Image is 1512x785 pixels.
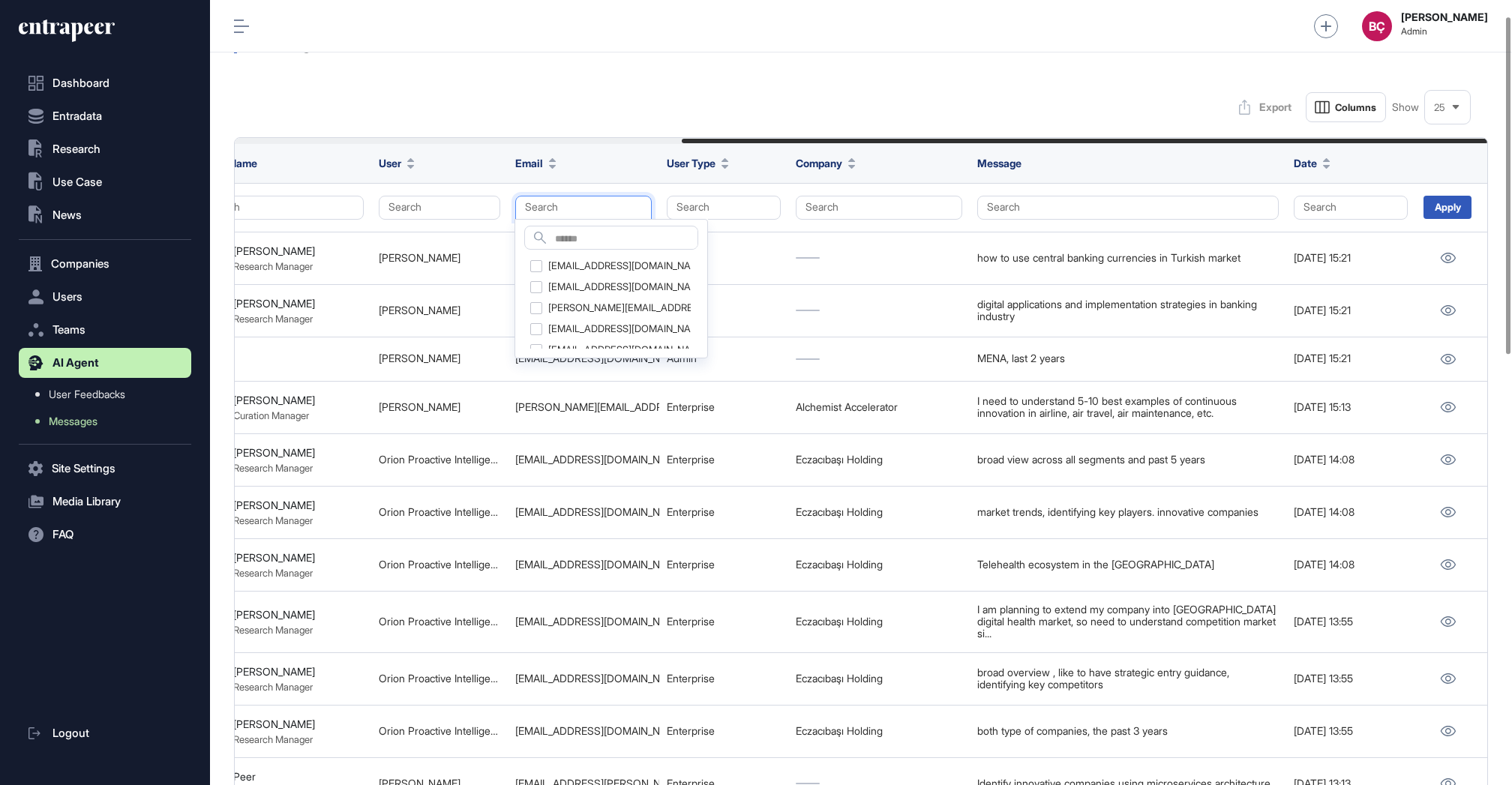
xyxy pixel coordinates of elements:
span: Columns [1335,102,1376,113]
div: [DATE] 14:08 [1294,559,1408,571]
button: Research [19,134,191,164]
a: [PERSON_NAME] [379,400,460,413]
div: [DATE] 15:21 [1294,252,1408,264]
button: Site Settings [19,454,191,484]
div: [PERSON_NAME] [233,244,315,257]
a: Orion Proactive Intelligence Manager Manager [379,615,596,628]
div: Research Manager [233,260,313,272]
button: Search [515,196,652,220]
button: FAQ [19,520,191,550]
button: Email [515,155,556,171]
div: Enterprise [667,401,781,413]
a: Eczacıbaşı Holding [796,558,883,571]
button: Use Case [19,167,191,197]
a: Orion Proactive Intelligence Manager Manager [379,672,596,685]
div: Research Manager [233,733,313,745]
span: Dashboard [52,77,109,89]
div: Research Manager [233,514,313,526]
div: Research Manager [233,567,313,579]
div: broad overview , like to have strategic entry guidance, identifying key competitors [977,667,1279,691]
div: broad view across all segments and past 5 years [977,454,1279,466]
div: I need to understand 5-10 best examples of continuous innovation in airline, air travel, air main... [977,395,1279,420]
a: Logout [19,718,191,748]
div: [EMAIL_ADDRESS][DOMAIN_NAME] [515,616,652,628]
span: User Feedbacks [49,388,125,400]
button: Teams [19,315,191,345]
span: Logout [52,727,89,739]
button: AI Agent [19,348,191,378]
div: Peer [233,770,256,783]
a: [PERSON_NAME] [379,251,460,264]
div: [PERSON_NAME] [233,297,315,310]
a: Eczacıbaşı Holding [796,505,883,518]
div: Telehealth ecosystem in the [GEOGRAPHIC_DATA] [977,559,1279,571]
div: how to use central banking currencies in Turkish market [977,252,1279,264]
span: Messages [49,415,97,427]
a: Eczacıbaşı Holding [796,724,883,737]
button: Company [796,155,856,171]
div: Enterprise [667,506,781,518]
button: Media Library [19,487,191,517]
span: Company [796,155,842,171]
span: Admin [1401,26,1488,37]
button: User Type [667,155,729,171]
div: Enterprise [667,616,781,628]
a: Orion Proactive Intelligence Manager Manager [379,505,596,518]
a: Alchemist Accelerator [796,400,898,413]
span: Site Settings [52,463,115,475]
a: Eczacıbaşı Holding [796,615,883,628]
span: Email [515,155,543,171]
strong: [PERSON_NAME] [1401,11,1488,23]
div: [EMAIL_ADDRESS][DOMAIN_NAME] [515,352,652,364]
div: [DATE] 15:13 [1294,401,1408,413]
button: Search [379,196,500,220]
div: Enterprise [667,725,781,737]
span: Date [1294,155,1317,171]
div: [PERSON_NAME] [233,718,315,730]
a: Orion Proactive Intelligence Manager Manager [379,558,596,571]
div: Enterprise [667,454,781,466]
div: [DATE] 13:55 [1294,725,1408,737]
span: Teams [52,324,85,336]
span: Entradata [52,110,102,122]
button: Search [197,196,364,220]
button: Entradata [19,101,191,131]
a: [PERSON_NAME] [379,352,460,364]
div: Admin [667,304,781,316]
div: [EMAIL_ADDRESS][DOMAIN_NAME] [515,559,652,571]
div: [PERSON_NAME] [233,394,315,406]
button: Export [1231,92,1300,122]
div: [PERSON_NAME][EMAIL_ADDRESS][DOMAIN_NAME] [515,401,652,413]
div: [PERSON_NAME] [233,499,315,511]
span: Media Library [52,496,121,508]
a: [PERSON_NAME] [379,304,460,316]
button: Columns [1306,92,1386,122]
div: [EMAIL_ADDRESS][DOMAIN_NAME] [515,725,652,737]
div: [DATE] 14:08 [1294,506,1408,518]
div: [EMAIL_ADDRESS][DOMAIN_NAME] [515,506,652,518]
div: Enterprise [667,559,781,571]
div: Research Manager [233,462,313,474]
a: User Feedbacks [26,381,191,408]
span: Users [52,291,82,303]
span: Research [52,143,100,155]
div: both type of companies, the past 3 years [977,725,1279,737]
div: [DATE] 15:21 [1294,304,1408,316]
button: Date [1294,155,1330,171]
div: digital applications and implementation strategies in banking industry [977,298,1279,323]
span: Companies [51,258,109,270]
div: Curation Manager [233,409,309,421]
span: 25 [1434,102,1445,113]
span: Message [977,157,1021,169]
div: [EMAIL_ADDRESS][DOMAIN_NAME] [515,454,652,466]
div: [PERSON_NAME] [233,665,315,678]
button: User [379,155,415,171]
span: Use Case [52,176,102,188]
div: [EMAIL_ADDRESS][DOMAIN_NAME] [515,673,652,685]
a: Messages [26,408,191,435]
div: Research Manager [233,681,313,693]
a: Orion Proactive Intelligence Manager Manager [379,724,596,737]
button: Search [796,196,962,220]
div: MENA, last 2 years [977,352,1279,364]
span: News [52,209,82,221]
